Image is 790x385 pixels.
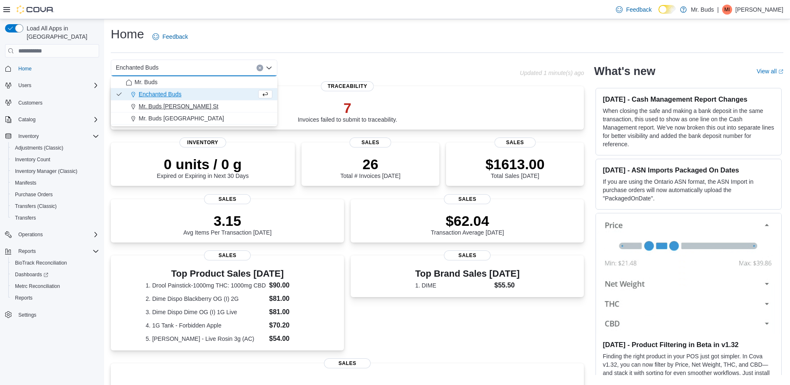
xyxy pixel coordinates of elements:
[494,280,520,290] dd: $55.50
[15,230,99,240] span: Operations
[116,62,159,72] span: Enchanted Buds
[12,281,63,291] a: Metrc Reconciliation
[691,5,714,15] p: Mr. Buds
[603,95,775,103] h3: [DATE] - Cash Management Report Changes
[15,115,39,125] button: Catalog
[111,112,277,125] button: Mr. Buds [GEOGRAPHIC_DATA]
[298,100,397,123] div: Invoices failed to submit to traceability.
[15,97,99,107] span: Customers
[12,281,99,291] span: Metrc Reconciliation
[12,270,52,280] a: Dashboards
[15,260,67,266] span: BioTrack Reconciliation
[12,166,81,176] a: Inventory Manager (Classic)
[204,194,251,204] span: Sales
[139,102,218,110] span: Mr. Buds [PERSON_NAME] St
[179,137,226,147] span: Inventory
[12,178,40,188] a: Manifests
[603,107,775,148] p: When closing the safe and making a bank deposit in the same transaction, this used to show as one...
[8,154,102,165] button: Inventory Count
[494,137,536,147] span: Sales
[15,156,50,163] span: Inventory Count
[146,281,266,290] dt: 1. Drool Painstick-1000mg THC: 1000mg CBD
[15,168,77,175] span: Inventory Manager (Classic)
[146,335,266,343] dt: 5. [PERSON_NAME] - Live Rosin 3g (AC)
[444,194,491,204] span: Sales
[157,156,249,179] div: Expired or Expiring in Next 30 Days
[8,280,102,292] button: Metrc Reconciliation
[135,78,157,86] span: Mr. Buds
[444,250,491,260] span: Sales
[12,293,36,303] a: Reports
[12,190,99,200] span: Purchase Orders
[415,281,491,290] dt: 1. DIME
[12,270,99,280] span: Dashboards
[15,131,42,141] button: Inventory
[15,115,99,125] span: Catalog
[298,100,397,116] p: 7
[15,98,46,108] a: Customers
[12,190,56,200] a: Purchase Orders
[520,70,584,76] p: Updated 1 minute(s) ago
[350,137,391,147] span: Sales
[15,310,40,320] a: Settings
[15,180,36,186] span: Manifests
[486,156,545,172] p: $1613.00
[431,212,504,236] div: Transaction Average [DATE]
[111,76,277,125] div: Choose from the following options
[15,295,32,301] span: Reports
[15,131,99,141] span: Inventory
[162,32,188,41] span: Feedback
[15,310,99,320] span: Settings
[603,177,775,202] p: If you are using the Ontario ASN format, the ASN Import in purchase orders will now automatically...
[15,80,35,90] button: Users
[146,308,266,316] dt: 3. Dime Dispo Dime OG (I) 1G Live
[15,63,99,74] span: Home
[2,229,102,240] button: Operations
[8,269,102,280] a: Dashboards
[431,212,504,229] p: $62.04
[717,5,719,15] p: |
[594,65,655,78] h2: What's new
[8,165,102,177] button: Inventory Manager (Classic)
[12,213,99,223] span: Transfers
[257,65,263,71] button: Clear input
[111,26,144,42] h1: Home
[2,96,102,108] button: Customers
[8,212,102,224] button: Transfers
[12,155,54,165] a: Inventory Count
[183,212,272,229] p: 3.15
[2,114,102,125] button: Catalog
[12,201,99,211] span: Transfers (Classic)
[146,321,266,330] dt: 4. 1G Tank - Forbidden Apple
[486,156,545,179] div: Total Sales [DATE]
[12,258,70,268] a: BioTrack Reconciliation
[321,81,374,91] span: Traceability
[183,212,272,236] div: Avg Items Per Transaction [DATE]
[204,250,251,260] span: Sales
[15,145,63,151] span: Adjustments (Classic)
[15,246,99,256] span: Reports
[269,334,309,344] dd: $54.00
[18,82,31,89] span: Users
[15,64,35,74] a: Home
[2,130,102,142] button: Inventory
[269,320,309,330] dd: $70.20
[324,358,371,368] span: Sales
[757,68,783,75] a: View allExternal link
[8,200,102,212] button: Transfers (Classic)
[18,116,35,123] span: Catalog
[269,280,309,290] dd: $90.00
[17,5,54,14] img: Cova
[139,114,224,122] span: Mr. Buds [GEOGRAPHIC_DATA]
[15,246,39,256] button: Reports
[340,156,400,172] p: 26
[12,201,60,211] a: Transfers (Classic)
[8,189,102,200] button: Purchase Orders
[146,269,309,279] h3: Top Product Sales [DATE]
[735,5,783,15] p: [PERSON_NAME]
[778,69,783,74] svg: External link
[603,340,775,349] h3: [DATE] - Product Filtering in Beta in v1.32
[2,80,102,91] button: Users
[269,294,309,304] dd: $81.00
[12,213,39,223] a: Transfers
